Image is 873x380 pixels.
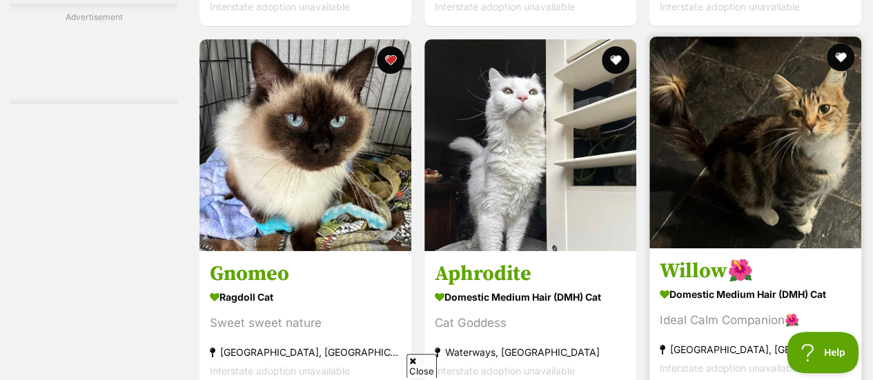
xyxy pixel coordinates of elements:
[660,284,851,304] strong: Domestic Medium Hair (DMH) Cat
[435,314,626,333] div: Cat Goddess
[435,288,626,308] strong: Domestic Medium Hair (DMH) Cat
[10,3,177,104] div: Advertisement
[660,362,800,374] span: Interstate adoption unavailable
[210,365,350,377] span: Interstate adoption unavailable
[602,46,629,74] button: favourite
[424,39,636,251] img: Aphrodite - Domestic Medium Hair (DMH) Cat
[649,37,861,248] img: Willow🌺 - Domestic Medium Hair (DMH) Cat
[435,343,626,362] strong: Waterways, [GEOGRAPHIC_DATA]
[660,340,851,359] strong: [GEOGRAPHIC_DATA], [GEOGRAPHIC_DATA]
[660,258,851,284] h3: Willow🌺
[210,314,401,332] div: Sweet sweet nature
[210,287,401,307] strong: Ragdoll Cat
[827,43,854,71] button: favourite
[210,343,401,361] strong: [GEOGRAPHIC_DATA], [GEOGRAPHIC_DATA]
[210,261,401,287] h3: Gnomeo
[660,311,851,330] div: Ideal Calm Companion🌺
[377,46,404,74] button: favourite
[435,366,575,377] span: Interstate adoption unavailable
[210,1,350,12] span: Interstate adoption unavailable
[435,1,575,12] span: Interstate adoption unavailable
[435,261,626,288] h3: Aphrodite
[199,39,411,251] img: Gnomeo - Ragdoll Cat
[660,1,800,12] span: Interstate adoption unavailable
[787,332,859,373] iframe: Help Scout Beacon - Open
[406,354,437,378] span: Close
